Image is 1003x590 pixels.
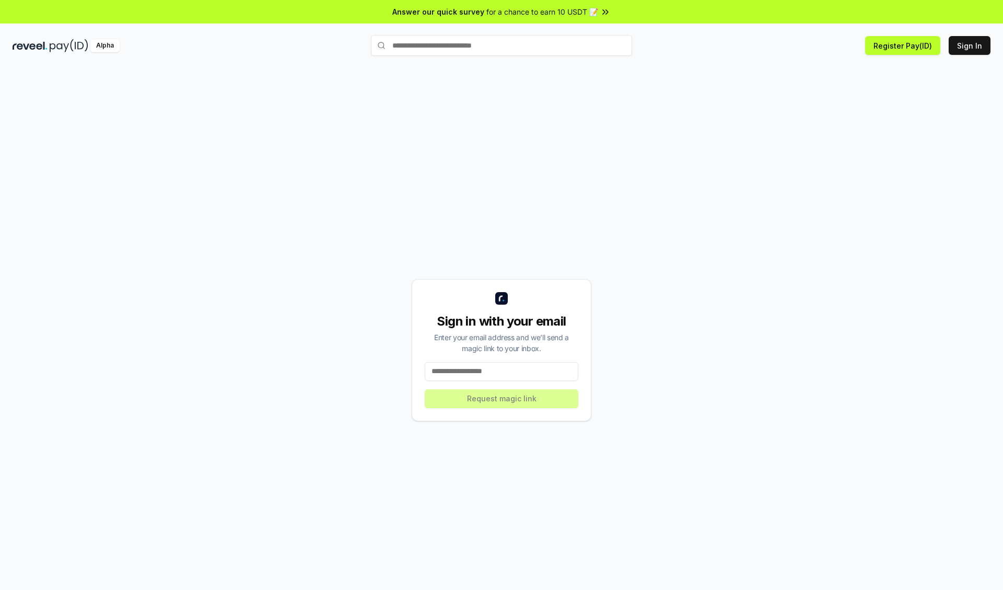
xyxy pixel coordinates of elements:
button: Sign In [949,36,990,55]
img: logo_small [495,292,508,305]
div: Enter your email address and we’ll send a magic link to your inbox. [425,332,578,354]
span: for a chance to earn 10 USDT 📝 [486,6,598,17]
img: reveel_dark [13,39,48,52]
button: Register Pay(ID) [865,36,940,55]
div: Alpha [90,39,120,52]
img: pay_id [50,39,88,52]
span: Answer our quick survey [392,6,484,17]
div: Sign in with your email [425,313,578,330]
